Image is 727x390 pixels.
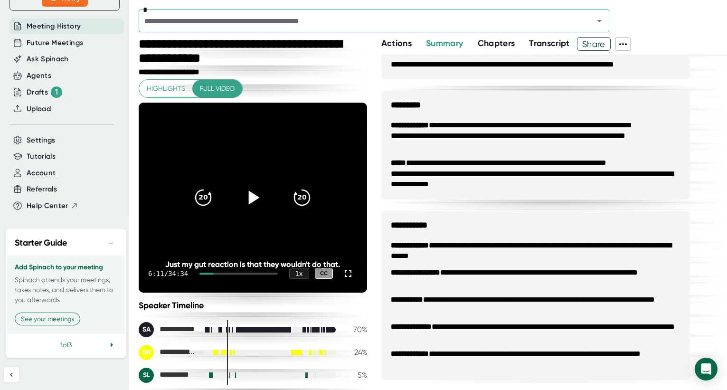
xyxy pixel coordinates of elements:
[289,268,309,279] div: 1 x
[105,236,117,250] button: −
[139,80,193,97] button: Highlights
[529,37,570,50] button: Transcript
[15,313,80,325] button: See your meetings
[161,260,344,269] div: Just my gut reaction is that they wouldn't do that.
[139,322,196,337] div: Sharon Albin
[27,70,51,81] button: Agents
[478,38,515,48] span: Chapters
[478,37,515,50] button: Chapters
[343,325,367,334] div: 70 %
[192,80,242,97] button: Full video
[426,37,463,50] button: Summary
[27,86,62,98] div: Drafts
[343,348,367,357] div: 24 %
[27,168,56,179] button: Account
[426,38,463,48] span: Summary
[148,270,188,277] div: 6:11 / 34:34
[381,38,412,48] span: Actions
[27,151,56,162] button: Tutorials
[27,200,78,211] button: Help Center
[343,371,367,380] div: 5 %
[139,300,367,311] div: Speaker Timeline
[4,367,19,382] button: Collapse sidebar
[15,275,117,305] p: Spinach attends your meetings, takes notes, and delivers them to you afterwards
[147,83,185,95] span: Highlights
[139,345,196,360] div: Sarah Hammond
[60,341,72,349] span: 1 of 3
[200,83,235,95] span: Full video
[15,264,117,271] h3: Add Spinach to your meeting
[27,104,51,114] button: Upload
[27,54,69,65] button: Ask Spinach
[139,368,196,383] div: Sera Lewis
[695,358,718,380] div: Open Intercom Messenger
[27,38,83,48] button: Future Meetings
[27,184,57,195] button: Referrals
[139,368,154,383] div: SL
[529,38,570,48] span: Transcript
[51,86,62,98] div: 1
[27,21,81,32] button: Meeting History
[139,322,154,337] div: SA
[27,135,56,146] button: Settings
[27,200,68,211] span: Help Center
[315,268,333,279] div: CC
[577,37,611,51] button: Share
[381,37,412,50] button: Actions
[593,14,606,28] button: Open
[577,36,610,52] span: Share
[15,237,67,249] h2: Starter Guide
[27,86,62,98] button: Drafts 1
[139,345,154,360] div: SH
